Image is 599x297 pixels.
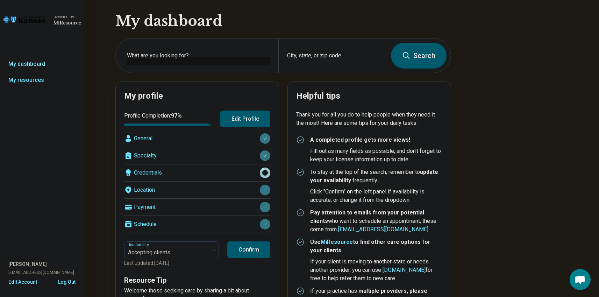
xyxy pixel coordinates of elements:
h1: My dashboard [115,11,451,31]
p: Thank you for all you do to help people when they need it the most! Here are some tips for your d... [296,111,442,127]
a: [EMAIL_ADDRESS][DOMAIN_NAME] [338,226,428,233]
button: Edit Account [8,278,37,286]
span: 97 % [171,112,182,119]
div: Specialty [124,147,270,164]
div: Location [124,182,270,198]
p: Last updated: [DATE] [124,260,219,267]
button: Edit Profile [220,111,270,127]
label: Availability [128,242,150,247]
strong: A completed profile gets more views! [310,136,410,143]
strong: Pay attention to emails from your potential clients [310,209,424,224]
a: [DOMAIN_NAME] [383,267,426,273]
a: MiResource [321,239,353,245]
span: [PERSON_NAME] [8,261,47,268]
button: Confirm [227,241,270,258]
p: If your client is moving to another state or needs another provider, you can use for free to help... [310,257,442,283]
button: Search [391,43,447,69]
h2: My profile [124,90,270,102]
div: General [124,130,270,147]
span: [EMAIL_ADDRESS][DOMAIN_NAME] [8,269,74,276]
p: To stay at the top of the search, remember to frequently. [310,168,442,185]
div: Schedule [124,216,270,233]
div: powered by [54,14,81,20]
div: Payment [124,199,270,215]
p: Fill out as many fields as possible, and don't forget to keep your license information up to date. [310,147,442,164]
h2: Helpful tips [296,90,442,102]
div: Profile Completion: [124,112,212,126]
a: Blue Cross Blue Shield Kansaspowered by [3,11,81,28]
p: who want to schedule an appointment, these come from . [310,208,442,234]
div: Credentials [124,164,270,181]
p: Click "Confirm" on the left panel if availability is accurate, or change it from the dropdown. [310,188,442,204]
label: What are you looking for? [127,51,270,60]
strong: update your availability [310,169,438,184]
h3: Resource Tip [124,275,270,285]
div: Open chat [570,269,591,290]
button: Log Out [58,278,76,284]
img: Blue Cross Blue Shield Kansas [3,11,45,28]
strong: Use to find other care options for your clients. [310,239,430,254]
